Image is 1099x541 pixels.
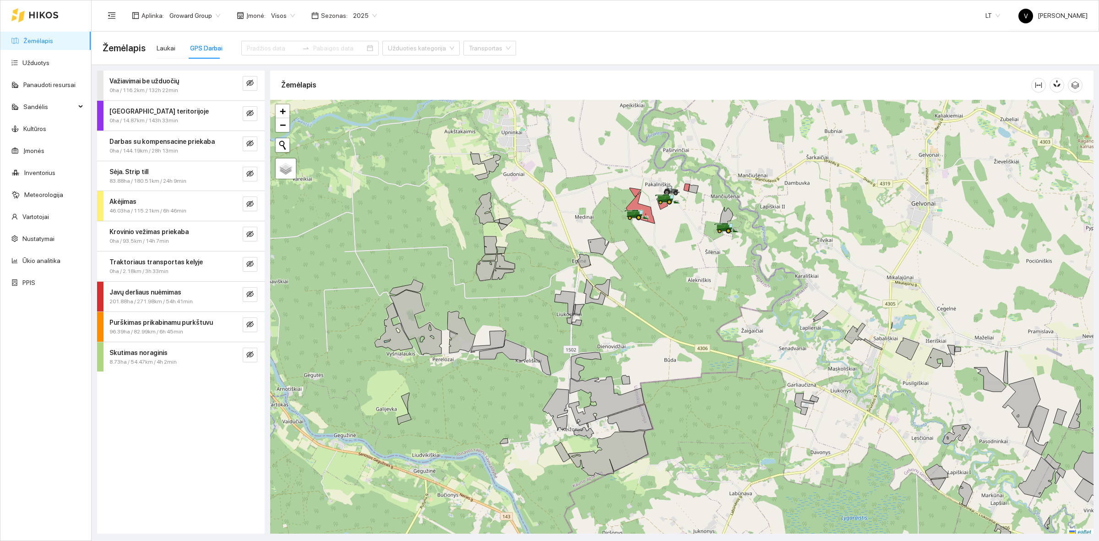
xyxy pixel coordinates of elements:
[321,11,348,21] span: Sezonas :
[109,319,213,326] strong: Purškimas prikabinamu purkštuvu
[141,11,164,21] span: Aplinka :
[22,279,35,286] a: PPIS
[109,289,181,296] strong: Javų derliaus nuėmimas
[109,116,178,125] span: 0ha / 14.87km / 143h 33min
[271,9,295,22] span: Visos
[243,257,257,272] button: eye-invisible
[313,43,365,53] input: Pabaigos data
[243,227,257,241] button: eye-invisible
[1031,78,1046,93] button: column-width
[109,228,189,235] strong: Krovinio vežimas priekaba
[246,321,254,329] span: eye-invisible
[276,118,289,132] a: Zoom out
[109,349,168,356] strong: Skutimas noraginis
[22,213,49,220] a: Vartotojai
[24,191,63,198] a: Meteorologija
[276,104,289,118] a: Zoom in
[109,138,215,145] strong: Darbas su kompensacine priekaba
[103,41,146,55] span: Žemėlapis
[109,237,169,246] span: 0ha / 93.5km / 14h 7min
[280,119,286,131] span: −
[109,328,183,336] span: 96.39ha / 82.99km / 6h 45min
[109,258,203,266] strong: Traktoriaus transportas kelyje
[243,76,257,91] button: eye-invisible
[157,43,175,53] div: Laukai
[243,317,257,332] button: eye-invisible
[109,358,177,366] span: 8.73ha / 54.47km / 4h 2min
[23,147,44,154] a: Įmonės
[276,138,289,152] button: Initiate a new search
[23,37,53,44] a: Žemėlapis
[246,351,254,360] span: eye-invisible
[97,221,265,251] div: Krovinio vežimas priekaba0ha / 93.5km / 14h 7mineye-invisible
[246,79,254,88] span: eye-invisible
[237,12,244,19] span: shop
[109,77,179,85] strong: Važiavimai be užduočių
[243,167,257,181] button: eye-invisible
[985,9,1000,22] span: LT
[109,297,193,306] span: 201.88ha / 271.98km / 54h 41min
[132,12,139,19] span: layout
[97,71,265,100] div: Važiavimai be užduočių0ha / 116.2km / 132h 22mineye-invisible
[246,230,254,239] span: eye-invisible
[109,108,209,115] strong: [GEOGRAPHIC_DATA] teritorijoje
[97,191,265,221] div: Akėjimas46.03ha / 115.21km / 6h 46mineye-invisible
[281,72,1031,98] div: Žemėlapis
[280,105,286,117] span: +
[276,158,296,179] a: Layers
[108,11,116,20] span: menu-fold
[97,101,265,131] div: [GEOGRAPHIC_DATA] teritorijoje0ha / 14.87km / 143h 33mineye-invisible
[1024,9,1028,23] span: V
[23,125,46,132] a: Kultūros
[243,348,257,362] button: eye-invisible
[103,6,121,25] button: menu-fold
[169,9,220,22] span: Groward Group
[97,161,265,191] div: Sėja. Strip till83.88ha / 180.51km / 24h 9mineye-invisible
[109,207,186,215] span: 46.03ha / 115.21km / 6h 46min
[1018,12,1088,19] span: [PERSON_NAME]
[1069,529,1091,536] a: Leaflet
[97,282,265,311] div: Javų derliaus nuėmimas201.88ha / 271.98km / 54h 41mineye-invisible
[97,251,265,281] div: Traktoriaus transportas kelyje0ha / 2.18km / 3h 33mineye-invisible
[246,260,254,269] span: eye-invisible
[246,200,254,209] span: eye-invisible
[24,169,55,176] a: Inventorius
[243,106,257,121] button: eye-invisible
[109,86,178,95] span: 0ha / 116.2km / 132h 22min
[246,170,254,179] span: eye-invisible
[109,198,136,205] strong: Akėjimas
[97,131,265,161] div: Darbas su kompensacine priekaba0ha / 144.19km / 28h 13mineye-invisible
[246,140,254,148] span: eye-invisible
[22,257,60,264] a: Ūkio analitika
[247,43,299,53] input: Pradžios data
[22,59,49,66] a: Užduotys
[97,342,265,372] div: Skutimas noraginis8.73ha / 54.47km / 4h 2mineye-invisible
[109,177,186,186] span: 83.88ha / 180.51km / 24h 9min
[353,9,377,22] span: 2025
[23,98,76,116] span: Sandėlis
[246,109,254,118] span: eye-invisible
[302,44,310,52] span: to
[109,147,178,155] span: 0ha / 144.19km / 28h 13min
[246,290,254,299] span: eye-invisible
[311,12,319,19] span: calendar
[109,168,148,175] strong: Sėja. Strip till
[246,11,266,21] span: Įmonė :
[243,287,257,302] button: eye-invisible
[22,235,54,242] a: Nustatymai
[243,137,257,151] button: eye-invisible
[1032,82,1045,89] span: column-width
[243,197,257,211] button: eye-invisible
[109,267,169,276] span: 0ha / 2.18km / 3h 33min
[97,312,265,342] div: Purškimas prikabinamu purkštuvu96.39ha / 82.99km / 6h 45mineye-invisible
[302,44,310,52] span: swap-right
[23,81,76,88] a: Panaudoti resursai
[190,43,223,53] div: GPS Darbai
